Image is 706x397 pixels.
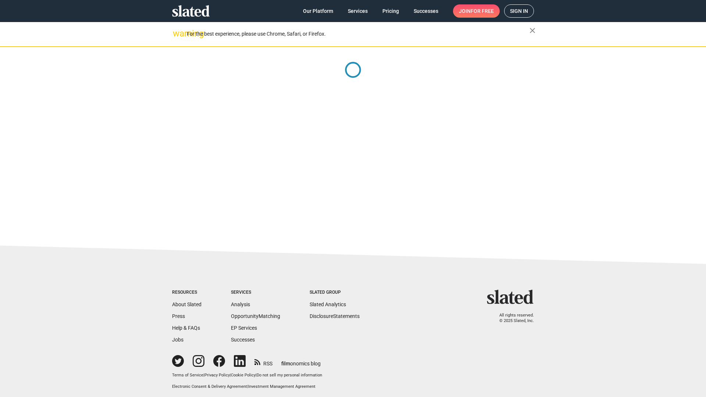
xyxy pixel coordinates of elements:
[172,337,183,343] a: Jobs
[471,4,494,18] span: for free
[453,4,500,18] a: Joinfor free
[172,301,202,307] a: About Slated
[310,301,346,307] a: Slated Analytics
[254,356,272,367] a: RSS
[281,361,290,366] span: film
[231,290,280,296] div: Services
[248,384,315,389] a: Investment Management Agreement
[203,373,204,378] span: |
[281,354,321,367] a: filmonomics blog
[504,4,534,18] a: Sign in
[172,290,202,296] div: Resources
[310,290,360,296] div: Slated Group
[172,313,185,319] a: Press
[528,26,537,35] mat-icon: close
[408,4,444,18] a: Successes
[173,29,182,38] mat-icon: warning
[414,4,438,18] span: Successes
[172,373,203,378] a: Terms of Service
[510,5,528,17] span: Sign in
[247,384,248,389] span: |
[204,373,230,378] a: Privacy Policy
[303,4,333,18] span: Our Platform
[230,373,231,378] span: |
[231,373,256,378] a: Cookie Policy
[256,373,257,378] span: |
[172,384,247,389] a: Electronic Consent & Delivery Agreement
[231,301,250,307] a: Analysis
[297,4,339,18] a: Our Platform
[342,4,374,18] a: Services
[187,29,529,39] div: For the best experience, please use Chrome, Safari, or Firefox.
[348,4,368,18] span: Services
[310,313,360,319] a: DisclosureStatements
[382,4,399,18] span: Pricing
[231,325,257,331] a: EP Services
[257,373,322,378] button: Do not sell my personal information
[377,4,405,18] a: Pricing
[231,337,255,343] a: Successes
[492,313,534,323] p: All rights reserved. © 2025 Slated, Inc.
[459,4,494,18] span: Join
[172,325,200,331] a: Help & FAQs
[231,313,280,319] a: OpportunityMatching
